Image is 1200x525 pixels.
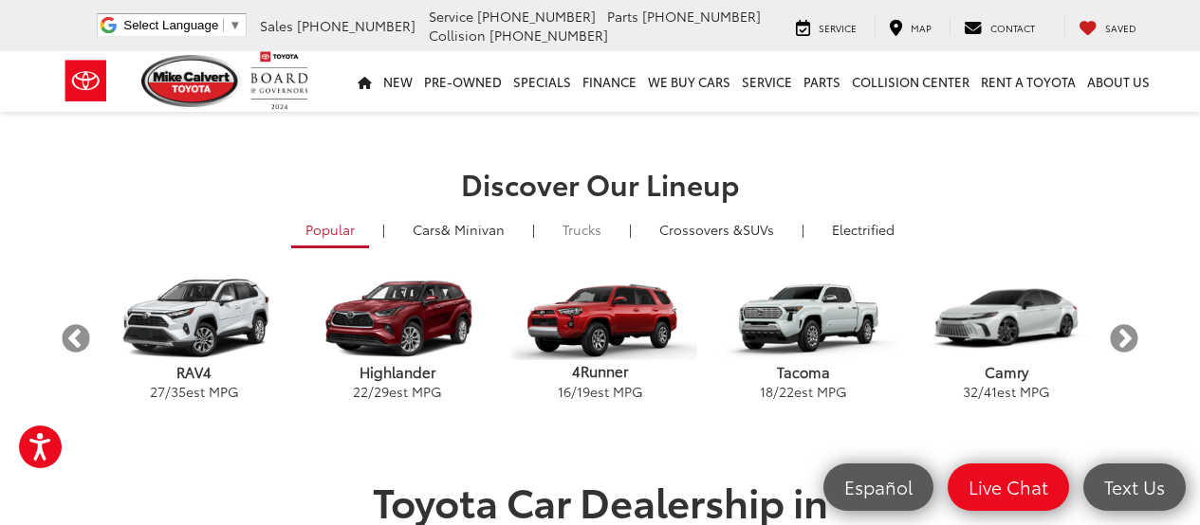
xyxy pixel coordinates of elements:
[1064,17,1151,36] a: My Saved Vehicles
[607,7,638,26] span: Parts
[429,7,473,26] span: Service
[508,51,577,112] a: Specials
[558,382,571,401] span: 16
[760,382,773,401] span: 18
[60,322,93,355] button: Previous
[60,168,1141,199] h2: Discover Our Lineup
[823,463,933,511] a: Español
[141,55,242,107] img: Mike Calvert Toyota
[93,362,296,382] p: RAV4
[441,220,505,239] span: & Minivan
[499,382,702,401] p: / est MPG
[60,262,1141,417] aside: carousel
[875,17,946,36] a: Map
[835,475,922,498] span: Español
[702,382,905,401] p: / est MPG
[779,382,794,401] span: 22
[963,382,978,401] span: 32
[1108,322,1141,355] button: Next
[707,278,899,360] img: Toyota Tacoma
[352,51,378,112] a: Home
[418,51,508,112] a: Pre-Owned
[123,18,241,32] a: Select Language​
[905,362,1108,382] p: Camry
[577,51,642,112] a: Finance
[504,278,696,359] img: Toyota 4Runner
[782,17,871,36] a: Service
[477,7,596,26] span: [PHONE_NUMBER]
[353,382,368,401] span: 22
[818,213,909,245] a: Electrified
[948,463,1069,511] a: Live Chat
[260,16,293,35] span: Sales
[577,382,590,401] span: 19
[1081,51,1155,112] a: About Us
[642,51,736,112] a: WE BUY CARS
[301,278,493,360] img: Toyota Highlander
[429,26,486,45] span: Collision
[297,16,415,35] span: [PHONE_NUMBER]
[624,220,637,239] li: |
[378,51,418,112] a: New
[548,213,616,245] a: Trucks
[489,26,608,45] span: [PHONE_NUMBER]
[990,21,1035,35] span: Contact
[374,382,389,401] span: 29
[797,220,809,239] li: |
[975,51,1081,112] a: Rent a Toyota
[910,278,1102,359] img: Toyota Camry
[150,382,165,401] span: 27
[171,382,186,401] span: 35
[645,213,788,245] a: SUVs
[846,51,975,112] a: Collision Center
[527,220,540,239] li: |
[296,382,499,401] p: / est MPG
[98,278,290,360] img: Toyota RAV4
[291,213,369,248] a: Popular
[659,220,743,239] span: Crossovers &
[1095,475,1174,498] span: Text Us
[798,51,846,112] a: Parts
[123,18,218,32] span: Select Language
[296,362,499,382] p: Highlander
[499,361,702,381] p: 4Runner
[702,362,905,382] p: Tacoma
[642,7,761,26] span: [PHONE_NUMBER]
[229,18,241,32] span: ▼
[1105,21,1136,35] span: Saved
[378,220,390,239] li: |
[959,475,1058,498] span: Live Chat
[736,51,798,112] a: Service
[50,50,121,112] img: Toyota
[905,382,1108,401] p: / est MPG
[93,382,296,401] p: / est MPG
[819,21,857,35] span: Service
[398,213,519,245] a: Cars
[950,17,1049,36] a: Contact
[223,18,224,32] span: ​
[984,382,997,401] span: 41
[911,21,932,35] span: Map
[1083,463,1186,511] a: Text Us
